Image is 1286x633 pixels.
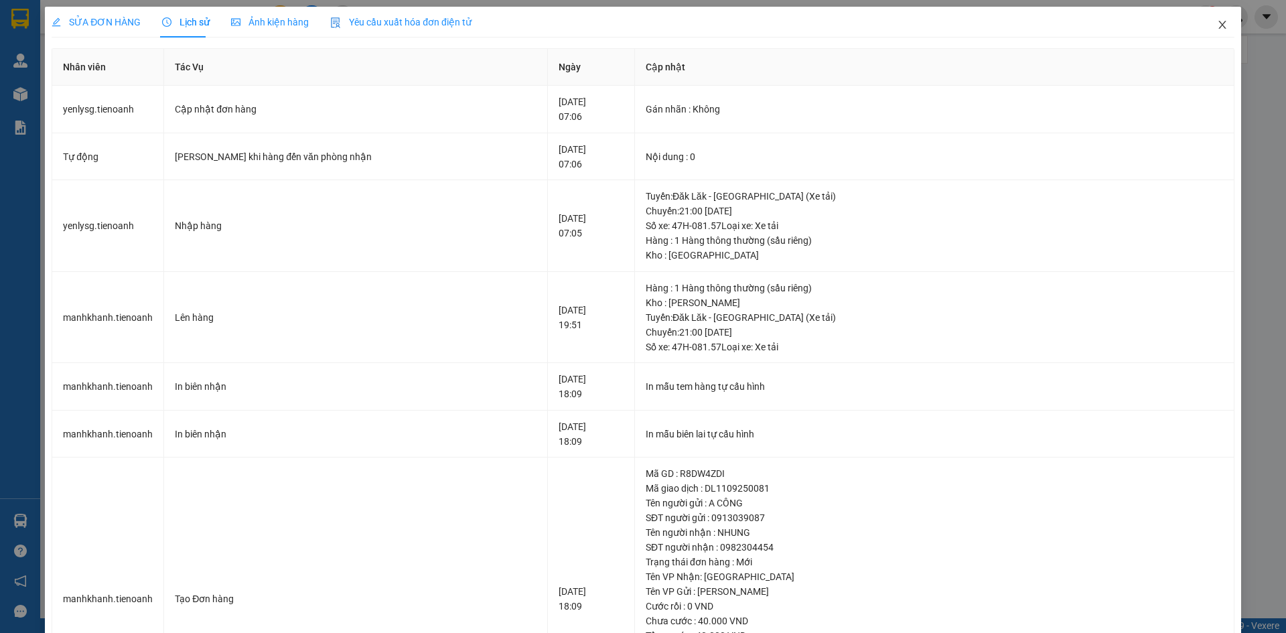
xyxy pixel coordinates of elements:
div: Nhập hàng [175,218,537,233]
span: Yêu cầu xuất hóa đơn điện tử [330,17,472,27]
div: Tên người gửi : A CÔNG [646,496,1223,510]
div: [DATE] 07:06 [559,94,624,124]
div: In mẫu biên lai tự cấu hình [646,427,1223,441]
th: Tác Vụ [164,49,548,86]
div: Gán nhãn : Không [646,102,1223,117]
th: Cập nhật [635,49,1234,86]
div: Cập nhật đơn hàng [175,102,537,117]
span: edit [52,17,61,27]
td: manhkhanh.tienoanh [52,363,164,411]
span: SỬA ĐƠN HÀNG [52,17,141,27]
div: Chưa cước : 40.000 VND [646,614,1223,628]
div: Tạo Đơn hàng [175,591,537,606]
div: SĐT người nhận : 0982304454 [646,540,1223,555]
td: yenlysg.tienoanh [52,86,164,133]
div: Mã GD : R8DW4ZDI [646,466,1223,481]
div: In biên nhận [175,427,537,441]
td: manhkhanh.tienoanh [52,411,164,458]
span: Ảnh kiện hàng [231,17,309,27]
div: Cước rồi : 0 VND [646,599,1223,614]
div: Tên VP Gửi : [PERSON_NAME] [646,584,1223,599]
div: In mẫu tem hàng tự cấu hình [646,379,1223,394]
button: Close [1204,7,1241,44]
div: [PERSON_NAME] khi hàng đến văn phòng nhận [175,149,537,164]
div: Tên người nhận : NHUNG [646,525,1223,540]
div: [DATE] 18:09 [559,419,624,449]
th: Nhân viên [52,49,164,86]
div: Tuyến : Đăk Lăk - [GEOGRAPHIC_DATA] (Xe tải) Chuyến: 21:00 [DATE] Số xe: 47H-081.57 Loại xe: Xe tải [646,189,1223,233]
div: SĐT người gửi : 0913039087 [646,510,1223,525]
td: manhkhanh.tienoanh [52,272,164,364]
div: Tên VP Nhận: [GEOGRAPHIC_DATA] [646,569,1223,584]
div: Tuyến : Đăk Lăk - [GEOGRAPHIC_DATA] (Xe tải) Chuyến: 21:00 [DATE] Số xe: 47H-081.57 Loại xe: Xe tải [646,310,1223,354]
td: yenlysg.tienoanh [52,180,164,272]
td: Tự động [52,133,164,181]
span: clock-circle [162,17,171,27]
div: Trạng thái đơn hàng : Mới [646,555,1223,569]
div: [DATE] 07:05 [559,211,624,240]
th: Ngày [548,49,635,86]
img: icon [330,17,341,28]
div: [DATE] 18:09 [559,372,624,401]
div: [DATE] 19:51 [559,303,624,332]
div: Lên hàng [175,310,537,325]
span: Lịch sử [162,17,210,27]
div: In biên nhận [175,379,537,394]
div: Hàng : 1 Hàng thông thường (sầu riêng) [646,233,1223,248]
div: Hàng : 1 Hàng thông thường (sầu riêng) [646,281,1223,295]
span: picture [231,17,240,27]
div: Mã giao dịch : DL1109250081 [646,481,1223,496]
div: Kho : [GEOGRAPHIC_DATA] [646,248,1223,263]
div: [DATE] 07:06 [559,142,624,171]
div: Nội dung : 0 [646,149,1223,164]
span: close [1217,19,1228,30]
div: Kho : [PERSON_NAME] [646,295,1223,310]
div: [DATE] 18:09 [559,584,624,614]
